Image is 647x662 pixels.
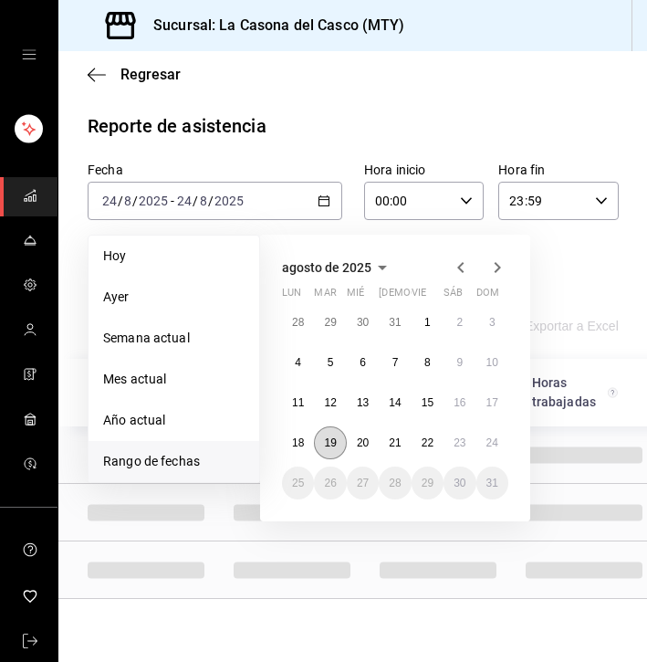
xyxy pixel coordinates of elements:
abbr: 29 de agosto de 2025 [422,477,433,489]
abbr: 13 de agosto de 2025 [357,396,369,409]
abbr: jueves [379,287,486,306]
label: Hora inicio [364,163,484,176]
span: Regresar [120,66,181,83]
button: 28 de julio de 2025 [282,306,314,339]
span: / [118,194,123,208]
button: 17 de agosto de 2025 [476,386,508,419]
span: / [132,194,138,208]
button: 16 de agosto de 2025 [444,386,475,419]
input: -- [199,194,208,208]
abbr: lunes [282,287,301,306]
span: Semana actual [103,329,245,348]
div: Row [58,484,647,541]
input: -- [123,194,132,208]
abbr: 3 de agosto de 2025 [489,316,496,329]
abbr: 2 de agosto de 2025 [456,316,463,329]
div: Cell [73,434,219,476]
span: agosto de 2025 [282,260,371,275]
abbr: 16 de agosto de 2025 [454,396,465,409]
abbr: sábado [444,287,463,306]
abbr: 19 de agosto de 2025 [324,436,336,449]
button: 30 de agosto de 2025 [444,467,475,499]
span: Mes actual [103,370,245,389]
abbr: 25 de agosto de 2025 [292,477,304,489]
span: Rango de fechas [103,452,245,471]
button: 29 de agosto de 2025 [412,467,444,499]
button: 12 de agosto de 2025 [314,386,346,419]
div: Cell [365,549,511,591]
abbr: martes [314,287,336,306]
button: 31 de julio de 2025 [379,306,411,339]
abbr: 10 de agosto de 2025 [486,356,498,369]
button: 20 de agosto de 2025 [347,426,379,459]
button: 27 de agosto de 2025 [347,467,379,499]
abbr: 27 de agosto de 2025 [357,477,369,489]
button: 5 de agosto de 2025 [314,346,346,379]
span: - [171,194,174,208]
span: / [208,194,214,208]
input: ---- [214,194,245,208]
button: 4 de agosto de 2025 [282,346,314,379]
abbr: 26 de agosto de 2025 [324,477,336,489]
button: 3 de agosto de 2025 [476,306,508,339]
abbr: 15 de agosto de 2025 [422,396,433,409]
button: 25 de agosto de 2025 [282,467,314,499]
button: 22 de agosto de 2025 [412,426,444,459]
button: Regresar [88,66,181,83]
abbr: 5 de agosto de 2025 [328,356,334,369]
abbr: 29 de julio de 2025 [324,316,336,329]
abbr: 21 de agosto de 2025 [389,436,401,449]
button: open drawer [22,47,37,62]
abbr: 28 de agosto de 2025 [389,477,401,489]
div: Cell [219,549,365,591]
abbr: 7 de agosto de 2025 [392,356,399,369]
div: Container [58,359,647,599]
button: 11 de agosto de 2025 [282,386,314,419]
svg: El total de horas trabajadas por usuario es el resultado de la suma redondeada del registro de ho... [608,385,618,400]
button: 24 de agosto de 2025 [476,426,508,459]
div: Row [58,541,647,599]
input: ---- [138,194,169,208]
input: -- [176,194,193,208]
abbr: 11 de agosto de 2025 [292,396,304,409]
button: 2 de agosto de 2025 [444,306,475,339]
abbr: 31 de julio de 2025 [389,316,401,329]
button: 26 de agosto de 2025 [314,467,346,499]
div: Head [58,359,647,426]
abbr: 18 de agosto de 2025 [292,436,304,449]
button: 21 de agosto de 2025 [379,426,411,459]
button: 9 de agosto de 2025 [444,346,475,379]
div: Cell [219,491,365,533]
abbr: 30 de agosto de 2025 [454,477,465,489]
button: agosto de 2025 [282,257,393,278]
button: 23 de agosto de 2025 [444,426,475,459]
button: 18 de agosto de 2025 [282,426,314,459]
span: Año actual [103,411,245,430]
abbr: 23 de agosto de 2025 [454,436,465,449]
abbr: 1 de agosto de 2025 [424,316,431,329]
abbr: 12 de agosto de 2025 [324,396,336,409]
abbr: miércoles [347,287,364,306]
button: 19 de agosto de 2025 [314,426,346,459]
button: 7 de agosto de 2025 [379,346,411,379]
h3: Sucursal: La Casona del Casco (MTY) [139,15,405,37]
button: 15 de agosto de 2025 [412,386,444,419]
abbr: 22 de agosto de 2025 [422,436,433,449]
span: Hoy [103,247,245,266]
div: Cell [73,491,219,533]
abbr: domingo [476,287,499,306]
label: Hora fin [498,163,618,176]
abbr: 8 de agosto de 2025 [424,356,431,369]
button: 10 de agosto de 2025 [476,346,508,379]
button: 31 de agosto de 2025 [476,467,508,499]
abbr: 9 de agosto de 2025 [456,356,463,369]
div: Reporte de asistencia [88,112,266,140]
input: -- [101,194,118,208]
abbr: 28 de julio de 2025 [292,316,304,329]
abbr: 17 de agosto de 2025 [486,396,498,409]
button: 28 de agosto de 2025 [379,467,411,499]
button: 6 de agosto de 2025 [347,346,379,379]
abbr: 14 de agosto de 2025 [389,396,401,409]
abbr: viernes [412,287,426,306]
button: 13 de agosto de 2025 [347,386,379,419]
